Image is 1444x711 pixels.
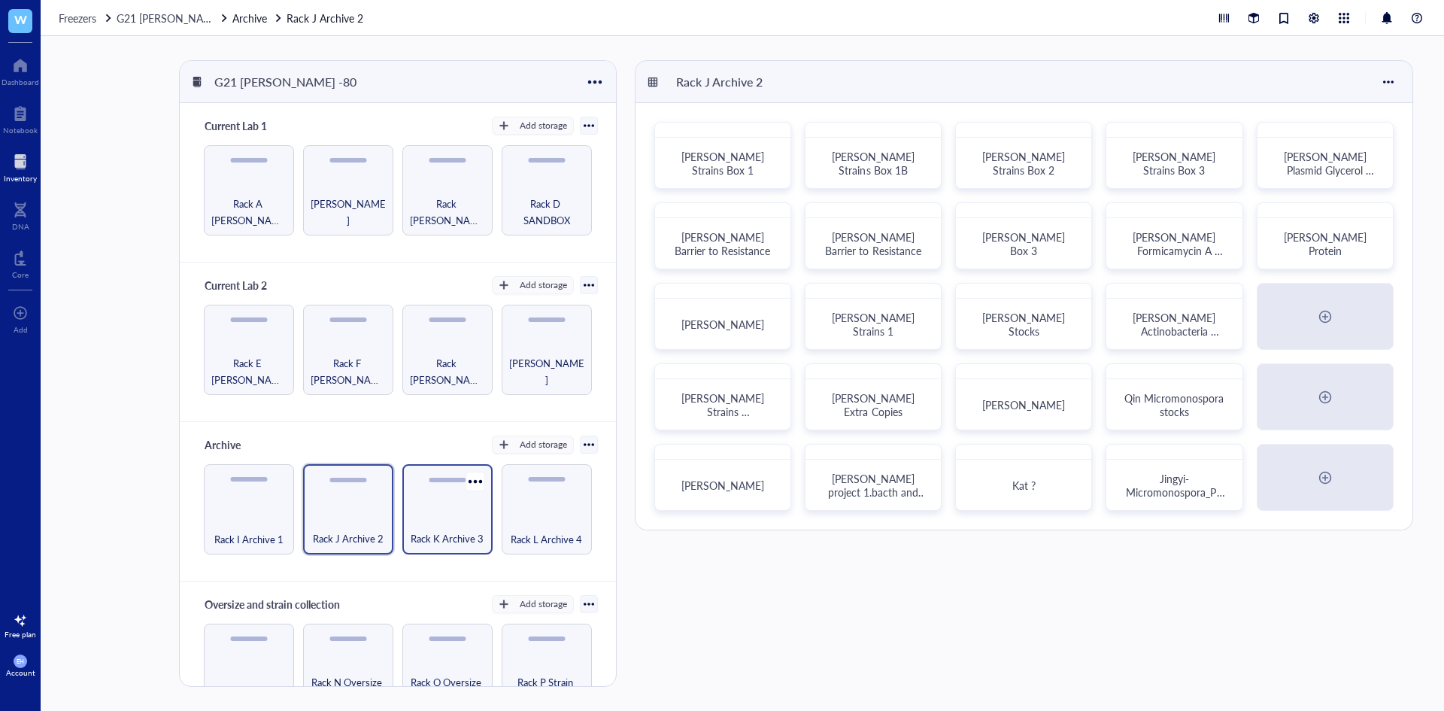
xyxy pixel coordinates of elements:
[12,222,29,231] div: DNA
[832,149,918,178] span: [PERSON_NAME] Strains Box 1B
[832,310,918,339] span: [PERSON_NAME] Strains 1
[409,196,486,229] span: Rack [PERSON_NAME]
[492,276,574,294] button: Add storage
[12,270,29,279] div: Core
[409,355,486,388] span: Rack [PERSON_NAME]
[409,674,486,707] span: Rack O Oversize 2
[3,102,38,135] a: Notebook
[198,275,288,296] div: Current Lab 2
[4,174,37,183] div: Inventory
[14,325,28,334] div: Add
[508,355,585,388] span: [PERSON_NAME]
[511,531,582,548] span: Rack L Archive 4
[117,11,241,26] span: G21 [PERSON_NAME] -80
[117,10,229,26] a: G21 [PERSON_NAME] -80
[6,668,35,677] div: Account
[198,434,288,455] div: Archive
[669,69,769,95] div: Rack J Archive 2
[492,436,574,454] button: Add storage
[310,674,387,707] span: Rack N Oversize 1
[14,10,27,29] span: W
[681,317,764,332] span: [PERSON_NAME]
[508,674,585,707] span: Rack P Strain Collection
[492,117,574,135] button: Add storage
[982,229,1068,258] span: [PERSON_NAME] Box 3
[520,597,567,611] div: Add storage
[211,196,287,229] span: Rack A [PERSON_NAME]
[828,471,927,513] span: [PERSON_NAME] project 1.bacth and 2. batch
[4,150,37,183] a: Inventory
[1133,310,1219,352] span: [PERSON_NAME] Actinobacteria Stocks
[1133,229,1223,272] span: [PERSON_NAME] Formicamycin A mutant attempts
[198,115,288,136] div: Current Lab 1
[520,278,567,292] div: Add storage
[681,478,764,493] span: [PERSON_NAME]
[825,229,921,258] span: [PERSON_NAME] Barrier to Resistance
[3,126,38,135] div: Notebook
[59,11,96,26] span: Freezers
[310,196,387,229] span: [PERSON_NAME]
[1124,390,1227,419] span: Qin Micromonospora stocks
[1133,149,1218,178] span: [PERSON_NAME] Strains Box 3
[1284,149,1375,191] span: [PERSON_NAME] Plasmid Glycerol Stocks
[2,53,39,87] a: Dashboard
[12,246,29,279] a: Core
[520,438,567,451] div: Add storage
[12,198,29,231] a: DNA
[214,531,284,548] span: Rack I Archive 1
[313,530,384,547] span: Rack J Archive 2
[1126,471,1224,513] span: Jingyi-Micromonospora_PostPrep fraction
[208,69,363,95] div: G21 [PERSON_NAME] -80
[2,77,39,87] div: Dashboard
[310,355,387,388] span: Rack F [PERSON_NAME]
[232,10,366,26] a: ArchiveRack J Archive 2
[5,630,36,639] div: Free plan
[17,658,25,664] span: EH
[982,397,1065,412] span: [PERSON_NAME]
[832,390,918,419] span: [PERSON_NAME] Extra Copies
[492,595,574,613] button: Add storage
[520,119,567,132] div: Add storage
[211,355,287,388] span: Rack E [PERSON_NAME]
[982,310,1068,339] span: [PERSON_NAME] Stocks
[675,229,770,258] span: [PERSON_NAME] Barrier to Resistance
[59,10,113,26] a: Freezers
[198,594,347,615] div: Oversize and strain collection
[982,149,1068,178] span: [PERSON_NAME] Strains Box 2
[508,196,585,229] span: Rack D SANDBOX
[411,530,484,547] span: Rack K Archive 3
[1012,478,1036,493] span: Kat ?
[681,149,767,178] span: [PERSON_NAME] Strains Box 1
[1284,229,1370,258] span: [PERSON_NAME] Protein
